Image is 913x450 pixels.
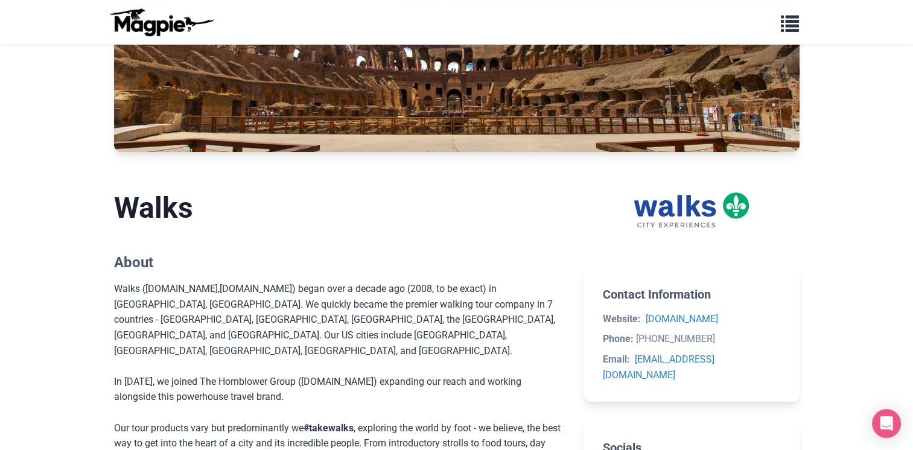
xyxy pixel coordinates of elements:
[603,353,630,365] strong: Email:
[603,331,780,347] li: [PHONE_NUMBER]
[301,376,374,387] a: [DOMAIN_NAME]
[114,254,565,271] h2: About
[304,422,354,434] strong: #takewalks
[145,283,218,294] a: [DOMAIN_NAME]
[107,8,215,37] img: logo-ab69f6fb50320c5b225c76a69d11143b.png
[603,287,780,302] h2: Contact Information
[114,191,565,226] h1: Walks
[220,283,292,294] a: [DOMAIN_NAME]
[603,333,634,344] strong: Phone:
[603,353,714,381] a: [EMAIL_ADDRESS][DOMAIN_NAME]
[634,191,749,229] img: Walks logo
[114,281,565,358] div: Walks ( , ) began over a decade ago (2008, to be exact) in [GEOGRAPHIC_DATA], [GEOGRAPHIC_DATA]. ...
[603,313,641,325] strong: Website:
[646,313,718,325] a: [DOMAIN_NAME]
[872,409,901,438] div: Open Intercom Messenger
